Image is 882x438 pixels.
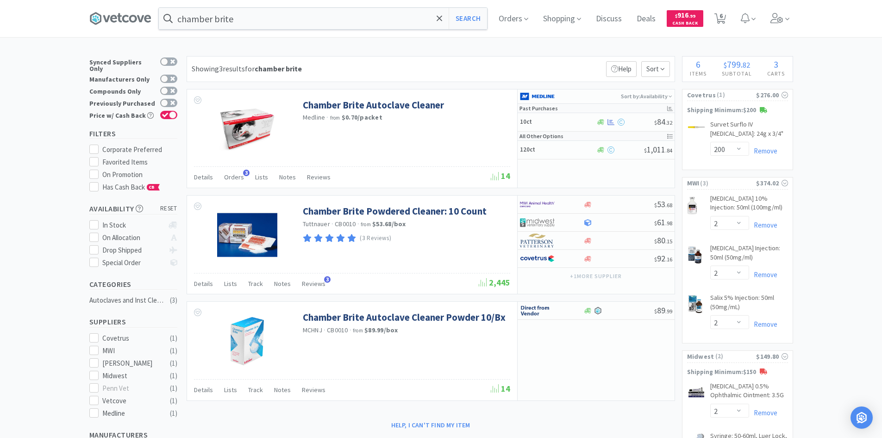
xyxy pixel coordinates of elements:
span: . 99 [688,13,695,19]
h4: Carts [760,69,793,78]
p: Help [606,61,637,77]
div: Compounds Only [89,87,156,95]
span: · [326,113,328,121]
a: Discuss [592,15,626,23]
div: ( 1 ) [170,395,177,406]
div: [PERSON_NAME] [102,358,160,369]
span: CB0010 [327,326,348,334]
span: . 16 [665,256,672,263]
img: b285040ef44947a7bd2848bae2c50150_411420.jpeg [217,311,277,371]
span: · [357,220,359,228]
div: Midwest [102,370,160,381]
a: Chamber Brite Autoclave Cleaner Powder 10/Bx [303,311,506,324]
button: +1more supplier [565,270,626,283]
h5: 10ct [520,118,594,126]
p: Sort by: Availability [621,89,672,103]
img: 4dd14cff54a648ac9e977f0c5da9bc2e_5.png [520,216,555,229]
span: · [350,326,351,334]
span: ( 1 ) [716,90,756,100]
span: Cash Back [672,21,698,27]
span: $ [654,238,657,245]
h5: 120ct [520,146,594,154]
span: 3 [324,276,331,283]
button: Help, I can't find my item [386,417,476,433]
div: Price w/ Cash Back [89,111,156,119]
img: c67096674d5b41e1bca769e75293f8dd_19.png [520,304,555,317]
h5: Filters [89,128,177,139]
span: 1,011 [644,144,672,155]
div: . [714,60,760,69]
img: a646391c64b94eb2892348a965bf03f3_134.png [520,89,555,103]
div: ( 1 ) [170,383,177,394]
span: · [332,220,333,228]
span: 14 [491,383,510,394]
img: bca28a9e5f8c483784fa7a5577a2b30b_209217.png [687,246,703,264]
div: MWI [102,345,160,356]
span: 3 [774,58,778,70]
span: . 98 [665,220,672,227]
img: f5e969b455434c6296c6d81ef179fa71_3.png [520,234,555,248]
strong: $53.68 / box [372,220,406,228]
div: $374.02 [756,178,788,188]
span: Has Cash Back [102,183,160,191]
div: Autoclaves and Inst Cleaners [89,295,164,306]
div: $149.80 [756,351,788,362]
img: aaf302e449df4b549ba1d616c0287879_16309.png [687,295,704,314]
p: Shipping Minimum: $150 [682,368,793,377]
h5: Categories [89,279,177,290]
a: MCHNJ [303,326,322,334]
span: 799 [727,58,741,70]
div: Open Intercom Messenger [851,406,873,429]
a: [MEDICAL_DATA] 10% Injection: 50ml (100mg/ml) [710,194,788,216]
span: 6 [696,58,701,70]
div: On Promotion [102,169,177,180]
span: 89 [654,305,672,316]
span: reset [160,204,177,214]
span: MWI [687,178,700,188]
span: . 68 [665,202,672,209]
span: Details [194,279,213,288]
div: On Allocation [102,232,164,243]
span: CB [147,184,156,190]
div: Vetcove [102,395,160,406]
span: Reviews [302,386,325,394]
div: Showing 3 results [192,63,302,75]
span: 3 [243,170,250,176]
div: In Stock [102,220,164,231]
span: CB0010 [335,220,356,228]
img: 7cf762d81d5e4d84ae0edd57cf603541_257680.png [687,196,697,215]
a: Survet Surflo IV [MEDICAL_DATA]: 24g x 3/4" [710,120,788,142]
p: All Other Options [519,132,563,140]
div: ( 1 ) [170,333,177,344]
div: ( 1 ) [170,408,177,419]
span: Covetrus [687,90,716,100]
span: $ [654,256,657,263]
a: $916.99Cash Back [667,6,703,31]
a: Remove [749,320,777,329]
div: Synced Suppliers Only [89,57,156,72]
a: Tuttnauer [303,220,330,228]
span: Track [248,279,263,288]
span: Lists [224,279,237,288]
span: $ [675,13,677,19]
a: Salix 5% Injection: 50ml (50mg/mL) [710,293,788,315]
a: Chamber Brite Autoclave Cleaner [303,99,444,111]
div: $276.00 [756,90,788,100]
span: 84 [654,116,672,127]
span: . 84 [665,147,672,154]
p: Shipping Minimum: $200 [682,106,793,115]
img: 888e3464253e43e49ceebcc186e21d21_22265.png [687,125,706,129]
a: Deals [633,15,659,23]
img: f6b2451649754179b5b4e0c70c3f7cb0_2.png [520,197,555,211]
span: Sort [641,61,670,77]
p: (3 Reviews) [360,234,391,243]
span: Notes [279,173,296,181]
span: . 15 [665,238,672,245]
span: Midwest [687,351,714,362]
strong: $89.99 / box [364,326,398,334]
div: ( 1 ) [170,358,177,369]
span: Reviews [302,279,325,288]
span: $ [644,147,647,154]
a: Remove [749,270,777,279]
span: Details [194,173,213,181]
